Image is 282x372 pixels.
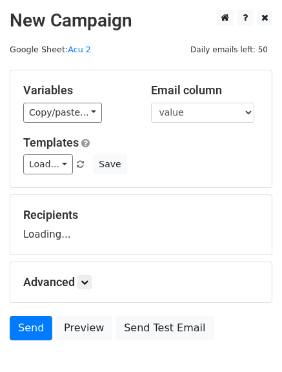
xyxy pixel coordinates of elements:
[55,316,112,340] a: Preview
[23,208,259,222] h5: Recipients
[93,154,126,174] button: Save
[23,208,259,242] div: Loading...
[23,275,259,289] h5: Advanced
[23,154,73,174] a: Load...
[10,316,52,340] a: Send
[116,316,214,340] a: Send Test Email
[23,136,79,149] a: Templates
[186,45,272,54] a: Daily emails left: 50
[23,103,102,123] a: Copy/paste...
[186,43,272,57] span: Daily emails left: 50
[10,10,272,32] h2: New Campaign
[10,45,91,54] small: Google Sheet:
[23,83,132,98] h5: Variables
[151,83,259,98] h5: Email column
[68,45,91,54] a: Acu 2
